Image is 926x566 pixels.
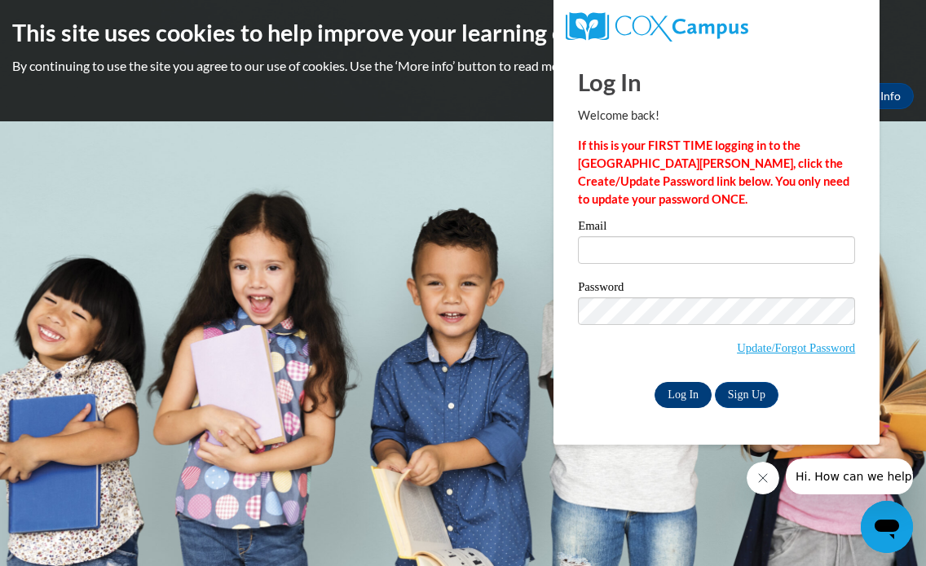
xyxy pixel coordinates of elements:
a: Update/Forgot Password [737,341,855,354]
input: Log In [655,382,712,408]
iframe: Button to launch messaging window [861,501,913,553]
span: Hi. How can we help? [10,11,132,24]
h1: Log In [578,65,855,99]
label: Password [578,281,855,297]
iframe: Message from company [786,459,913,494]
p: Welcome back! [578,107,855,125]
label: Email [578,220,855,236]
img: COX Campus [566,12,748,42]
h2: This site uses cookies to help improve your learning experience. [12,16,914,49]
iframe: Close message [747,462,779,494]
a: Sign Up [715,382,778,408]
strong: If this is your FIRST TIME logging in to the [GEOGRAPHIC_DATA][PERSON_NAME], click the Create/Upd... [578,138,849,206]
p: By continuing to use the site you agree to our use of cookies. Use the ‘More info’ button to read... [12,57,914,75]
